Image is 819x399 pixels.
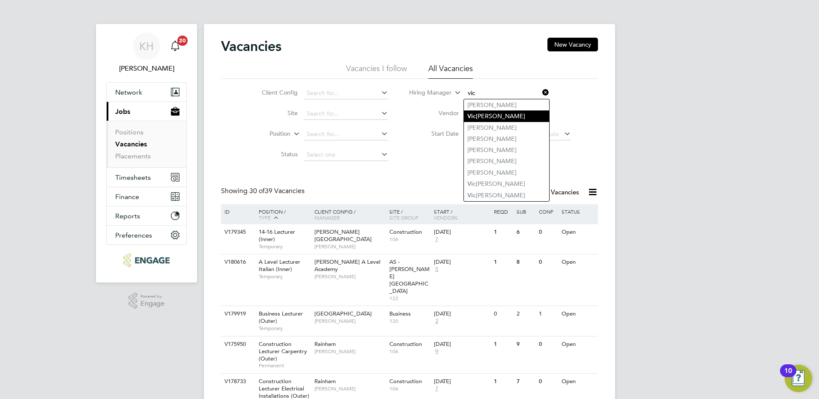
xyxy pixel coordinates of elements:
div: [DATE] [434,378,490,385]
b: Vic [467,192,476,199]
span: Construction Lecturer Carpentry (Outer) [259,340,307,362]
div: Client Config / [312,204,387,225]
span: [GEOGRAPHIC_DATA] [314,310,372,317]
li: [PERSON_NAME] [464,110,549,122]
span: Temporary [259,273,310,280]
li: [PERSON_NAME] [464,144,549,155]
li: [PERSON_NAME] [464,99,549,110]
label: Client Config [248,89,298,96]
span: Site Group [389,214,418,221]
label: Hiring Manager [402,89,451,97]
div: [DATE] [434,229,490,236]
button: Open Resource Center, 10 new notifications [785,365,812,392]
div: 1 [492,254,514,270]
span: A Level Lecturer Italian (Inner) [259,258,300,273]
b: Vic [467,113,476,120]
span: Preferences [115,231,152,239]
div: Showing [221,187,306,196]
div: 8 [514,254,537,270]
input: Search for... [304,128,388,140]
span: [PERSON_NAME] [314,273,385,280]
span: [PERSON_NAME][GEOGRAPHIC_DATA] [314,228,372,243]
span: 5 [434,266,439,273]
span: 14-16 Lecturer (Inner) [259,228,295,243]
span: Type [259,214,271,221]
div: 7 [514,374,537,390]
div: Site / [387,204,432,225]
button: Network [107,83,186,101]
span: Powered by [140,293,164,300]
span: Kirsty Hanmore [106,63,187,74]
label: Start Date [409,130,459,137]
div: Conf [537,204,559,219]
div: V180616 [222,254,252,270]
button: New Vacancy [547,38,598,51]
div: Status [559,204,597,219]
span: AS - [PERSON_NAME][GEOGRAPHIC_DATA] [389,258,430,295]
li: Vacancies I follow [346,63,407,79]
span: KH [139,41,154,52]
input: Search for... [304,108,388,120]
a: 20 [167,33,184,60]
input: Search for... [465,87,549,99]
div: 0 [537,254,559,270]
div: 6 [514,224,537,240]
span: Construction [389,228,422,235]
div: Open [559,306,597,322]
span: [PERSON_NAME] [314,348,385,355]
span: Rainham [314,340,336,348]
h2: Vacancies [221,38,281,55]
span: Construction [389,340,422,348]
div: Open [559,336,597,352]
div: 1 [492,224,514,240]
li: All Vacancies [428,63,473,79]
div: Open [559,374,597,390]
span: Reports [115,212,140,220]
div: Reqd [492,204,514,219]
label: Site [248,109,298,117]
div: 1 [492,374,514,390]
li: [PERSON_NAME] [464,155,549,167]
span: 9 [434,348,439,355]
a: Vacancies [115,140,147,148]
a: Go to home page [106,253,187,267]
a: Powered byEngage [129,293,165,309]
button: Reports [107,206,186,225]
span: Network [115,88,142,96]
b: Vic [467,180,476,188]
div: Sub [514,204,537,219]
span: 106 [389,385,430,392]
button: Finance [107,187,186,206]
span: 106 [389,348,430,355]
span: Timesheets [115,173,151,182]
a: Positions [115,128,143,136]
a: KH[PERSON_NAME] [106,33,187,74]
div: 0 [537,224,559,240]
span: 122 [389,295,430,302]
div: Open [559,224,597,240]
span: 39 Vacancies [249,187,305,195]
div: ID [222,204,252,219]
span: Business Lecturer (Outer) [259,310,303,325]
div: Start / [432,204,492,225]
span: 7 [434,236,439,243]
span: 2 [434,318,439,325]
div: V179919 [222,306,252,322]
label: Vendor [409,109,459,117]
li: [PERSON_NAME] [464,167,549,178]
span: Finance [115,193,139,201]
label: Status [248,150,298,158]
span: 30 of [249,187,265,195]
li: [PERSON_NAME] [464,133,549,144]
input: Select one [304,149,388,161]
div: 0 [537,336,559,352]
input: Search for... [304,87,388,99]
span: Business [389,310,411,317]
div: V178733 [222,374,252,390]
li: [PERSON_NAME] [464,178,549,190]
span: Permanent [259,362,310,369]
span: Select date [528,130,559,138]
li: [PERSON_NAME] [464,122,549,133]
div: 9 [514,336,537,352]
div: 2 [514,306,537,322]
